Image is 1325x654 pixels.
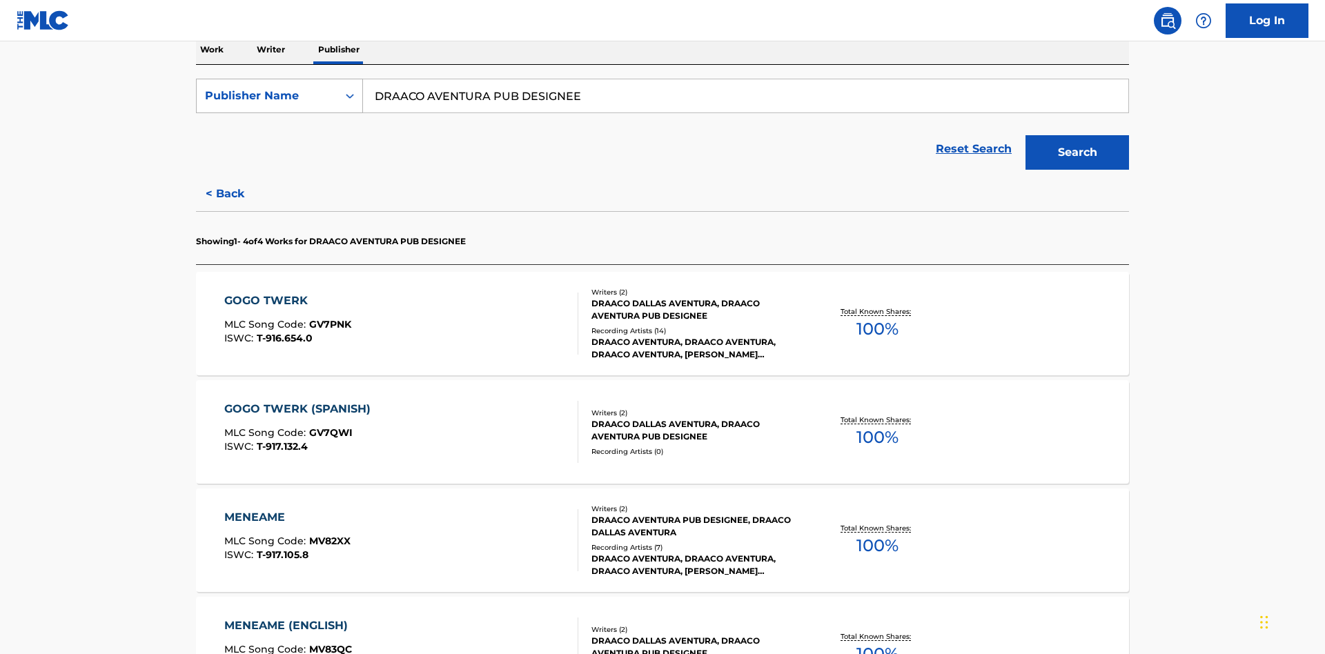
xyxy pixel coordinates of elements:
[929,134,1019,164] a: Reset Search
[224,509,351,526] div: MENEAME
[1159,12,1176,29] img: search
[257,548,308,561] span: T-917.105.8
[196,488,1129,592] a: MENEAMEMLC Song Code:MV82XXISWC:T-917.105.8Writers (2)DRAACO AVENTURA PUB DESIGNEE, DRAACO DALLAS...
[309,426,353,439] span: GV7QWI
[309,318,351,330] span: GV7PNK
[856,317,899,341] span: 100 %
[1260,602,1268,643] div: Drag
[841,415,914,425] p: Total Known Shares:
[224,548,257,561] span: ISWC :
[17,10,70,30] img: MLC Logo
[1025,135,1129,170] button: Search
[591,297,800,322] div: DRAACO DALLAS AVENTURA, DRAACO AVENTURA PUB DESIGNEE
[856,425,899,450] span: 100 %
[591,504,800,514] div: Writers ( 2 )
[309,535,351,547] span: MV82XX
[1195,12,1212,29] img: help
[196,380,1129,484] a: GOGO TWERK (SPANISH)MLC Song Code:GV7QWIISWC:T-917.132.4Writers (2)DRAACO DALLAS AVENTURA, DRAACO...
[257,332,313,344] span: T-916.654.0
[314,35,364,64] p: Publisher
[224,426,309,439] span: MLC Song Code :
[591,408,800,418] div: Writers ( 2 )
[1256,588,1325,654] iframe: Chat Widget
[591,624,800,635] div: Writers ( 2 )
[196,177,279,211] button: < Back
[257,440,308,453] span: T-917.132.4
[196,272,1129,375] a: GOGO TWERKMLC Song Code:GV7PNKISWC:T-916.654.0Writers (2)DRAACO DALLAS AVENTURA, DRAACO AVENTURA ...
[224,535,309,547] span: MLC Song Code :
[591,542,800,553] div: Recording Artists ( 7 )
[224,293,351,309] div: GOGO TWERK
[591,287,800,297] div: Writers ( 2 )
[224,401,377,417] div: GOGO TWERK (SPANISH)
[1226,3,1308,38] a: Log In
[253,35,289,64] p: Writer
[841,523,914,533] p: Total Known Shares:
[591,418,800,443] div: DRAACO DALLAS AVENTURA, DRAACO AVENTURA PUB DESIGNEE
[196,235,466,248] p: Showing 1 - 4 of 4 Works for DRAACO AVENTURA PUB DESIGNEE
[1190,7,1217,34] div: Help
[591,336,800,361] div: DRAACO AVENTURA, DRAACO AVENTURA, DRAACO AVENTURA, [PERSON_NAME] AVENTURA, DRAACO AVENTURA
[856,533,899,558] span: 100 %
[224,332,257,344] span: ISWC :
[591,514,800,539] div: DRAACO AVENTURA PUB DESIGNEE, DRAACO DALLAS AVENTURA
[224,617,355,634] div: MENEAME (ENGLISH)
[841,306,914,317] p: Total Known Shares:
[591,446,800,457] div: Recording Artists ( 0 )
[224,318,309,330] span: MLC Song Code :
[196,79,1129,177] form: Search Form
[841,631,914,642] p: Total Known Shares:
[1154,7,1181,34] a: Public Search
[224,440,257,453] span: ISWC :
[196,35,228,64] p: Work
[591,553,800,577] div: DRAACO AVENTURA, DRAACO AVENTURA, DRAACO AVENTURA, [PERSON_NAME] AVENTURA, DRAACO AVENTURA
[591,326,800,336] div: Recording Artists ( 14 )
[205,88,329,104] div: Publisher Name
